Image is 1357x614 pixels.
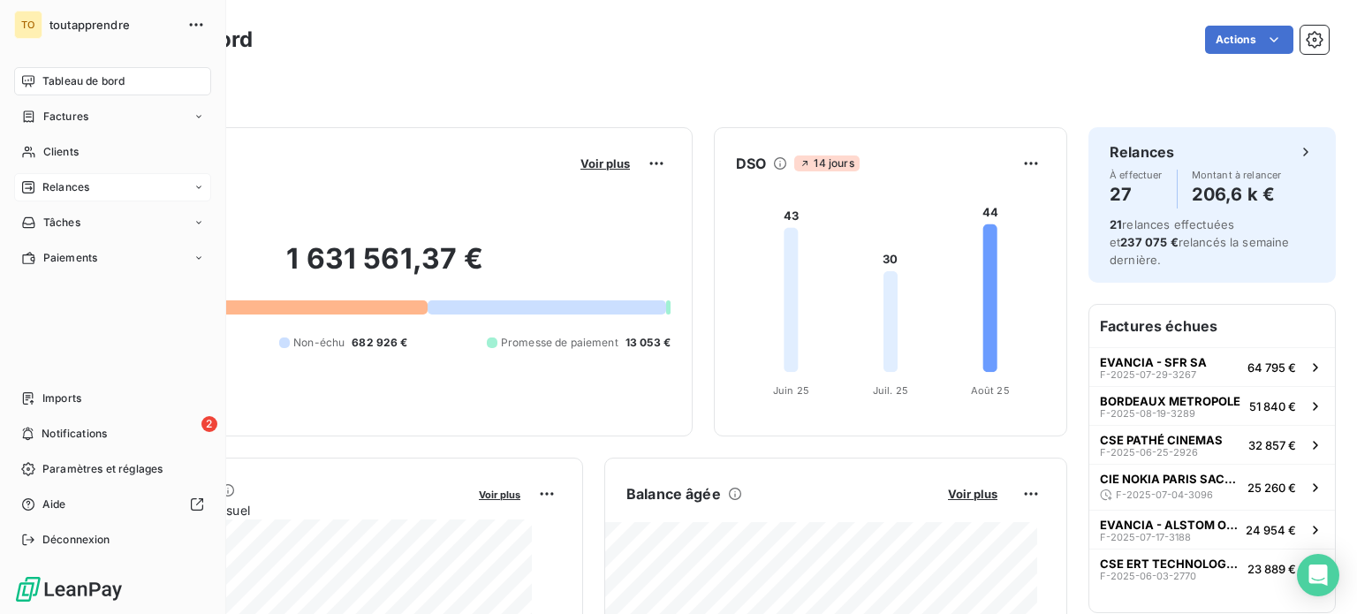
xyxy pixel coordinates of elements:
[1089,347,1335,386] button: EVANCIA - SFR SAF-2025-07-29-326764 795 €
[1297,554,1339,596] div: Open Intercom Messenger
[1110,217,1290,267] span: relances effectuées et relancés la semaine dernière.
[1205,26,1293,54] button: Actions
[626,483,721,504] h6: Balance âgée
[1100,369,1196,380] span: F-2025-07-29-3267
[1247,562,1296,576] span: 23 889 €
[43,109,88,125] span: Factures
[49,18,177,32] span: toutapprendre
[42,179,89,195] span: Relances
[575,155,635,171] button: Voir plus
[1192,180,1282,208] h4: 206,6 k €
[43,144,79,160] span: Clients
[42,73,125,89] span: Tableau de bord
[14,455,211,483] a: Paramètres et réglages
[14,490,211,519] a: Aide
[14,575,124,603] img: Logo LeanPay
[43,215,80,231] span: Tâches
[1192,170,1282,180] span: Montant à relancer
[14,384,211,413] a: Imports
[1100,571,1196,581] span: F-2025-06-03-2770
[14,173,211,201] a: Relances
[14,208,211,237] a: Tâches
[42,390,81,406] span: Imports
[1110,141,1174,163] h6: Relances
[14,11,42,39] div: TO
[100,501,466,519] span: Chiffre d'affaires mensuel
[1089,510,1335,549] button: EVANCIA - ALSTOM OMEGAF-2025-07-17-318824 954 €
[1089,464,1335,510] button: CIE NOKIA PARIS SACLAYF-2025-07-04-309625 260 €
[948,487,997,501] span: Voir plus
[352,335,407,351] span: 682 926 €
[1100,394,1240,408] span: BORDEAUX METROPOLE
[1100,408,1195,419] span: F-2025-08-19-3289
[1100,557,1240,571] span: CSE ERT TECHNOLOGIES
[1247,481,1296,495] span: 25 260 €
[873,384,908,397] tspan: Juil. 25
[1110,217,1122,231] span: 21
[1110,170,1163,180] span: À effectuer
[1100,472,1240,486] span: CIE NOKIA PARIS SACLAY
[580,156,630,171] span: Voir plus
[773,384,809,397] tspan: Juin 25
[1247,360,1296,375] span: 64 795 €
[1100,447,1198,458] span: F-2025-06-25-2926
[1120,235,1178,249] span: 237 075 €
[971,384,1010,397] tspan: Août 25
[1100,355,1207,369] span: EVANCIA - SFR SA
[293,335,345,351] span: Non-échu
[14,102,211,131] a: Factures
[42,497,66,512] span: Aide
[1089,386,1335,425] button: BORDEAUX METROPOLEF-2025-08-19-328951 840 €
[501,335,618,351] span: Promesse de paiement
[625,335,671,351] span: 13 053 €
[1089,549,1335,587] button: CSE ERT TECHNOLOGIESF-2025-06-03-277023 889 €
[14,138,211,166] a: Clients
[1089,425,1335,464] button: CSE PATHÉ CINEMASF-2025-06-25-292632 857 €
[1246,523,1296,537] span: 24 954 €
[474,486,526,502] button: Voir plus
[479,489,520,501] span: Voir plus
[43,250,97,266] span: Paiements
[1100,433,1223,447] span: CSE PATHÉ CINEMAS
[943,486,1003,502] button: Voir plus
[1248,438,1296,452] span: 32 857 €
[1100,532,1191,542] span: F-2025-07-17-3188
[42,426,107,442] span: Notifications
[201,416,217,432] span: 2
[100,241,671,294] h2: 1 631 561,37 €
[42,532,110,548] span: Déconnexion
[14,244,211,272] a: Paiements
[42,461,163,477] span: Paramètres et réglages
[794,155,859,171] span: 14 jours
[1100,518,1239,532] span: EVANCIA - ALSTOM OMEGA
[736,153,766,174] h6: DSO
[1089,305,1335,347] h6: Factures échues
[14,67,211,95] a: Tableau de bord
[1110,180,1163,208] h4: 27
[1116,489,1213,500] span: F-2025-07-04-3096
[1249,399,1296,413] span: 51 840 €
